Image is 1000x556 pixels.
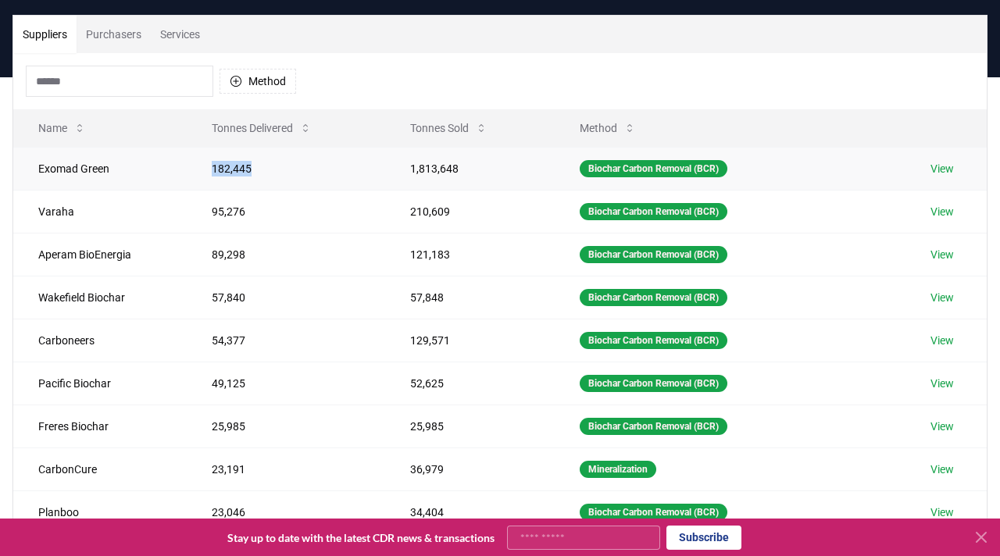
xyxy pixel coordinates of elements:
td: 34,404 [385,490,554,533]
a: View [930,376,954,391]
td: 57,848 [385,276,554,319]
td: 182,445 [187,147,386,190]
div: Biochar Carbon Removal (BCR) [580,203,727,220]
td: 25,985 [187,405,386,447]
td: Carboneers [13,319,187,362]
td: 95,276 [187,190,386,233]
button: Method [567,112,648,144]
td: 49,125 [187,362,386,405]
button: Method [220,69,296,94]
button: Tonnes Delivered [199,112,324,144]
td: 23,046 [187,490,386,533]
td: 129,571 [385,319,554,362]
td: 25,985 [385,405,554,447]
button: Suppliers [13,16,77,53]
a: View [930,247,954,262]
td: Planboo [13,490,187,533]
div: Biochar Carbon Removal (BCR) [580,246,727,263]
div: Biochar Carbon Removal (BCR) [580,289,727,306]
td: Pacific Biochar [13,362,187,405]
td: 52,625 [385,362,554,405]
td: Exomad Green [13,147,187,190]
div: Biochar Carbon Removal (BCR) [580,418,727,435]
a: View [930,333,954,348]
a: View [930,504,954,520]
a: View [930,290,954,305]
td: 36,979 [385,447,554,490]
div: Biochar Carbon Removal (BCR) [580,160,727,177]
td: Wakefield Biochar [13,276,187,319]
a: View [930,204,954,219]
button: Name [26,112,98,144]
div: Biochar Carbon Removal (BCR) [580,504,727,521]
td: 57,840 [187,276,386,319]
a: View [930,419,954,434]
button: Services [151,16,209,53]
div: Mineralization [580,461,656,478]
td: 23,191 [187,447,386,490]
button: Tonnes Sold [398,112,500,144]
td: 1,813,648 [385,147,554,190]
td: Varaha [13,190,187,233]
td: Freres Biochar [13,405,187,447]
td: CarbonCure [13,447,187,490]
a: View [930,161,954,176]
div: Biochar Carbon Removal (BCR) [580,332,727,349]
td: 121,183 [385,233,554,276]
td: 89,298 [187,233,386,276]
a: View [930,462,954,477]
button: Purchasers [77,16,151,53]
div: Biochar Carbon Removal (BCR) [580,375,727,392]
td: Aperam BioEnergia [13,233,187,276]
td: 54,377 [187,319,386,362]
td: 210,609 [385,190,554,233]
